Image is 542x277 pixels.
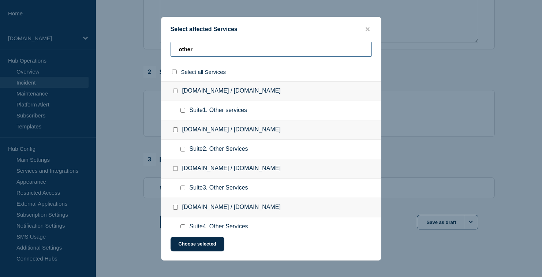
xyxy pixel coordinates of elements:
input: suite3.emarsys.net / login.emarsys.net checkbox [173,166,178,171]
input: Suite1. Other services checkbox [180,108,185,113]
div: [DOMAIN_NAME] / [DOMAIN_NAME] [161,120,381,140]
input: Suite2. Other Services checkbox [180,147,185,151]
input: suite2.emarsys.net / www1.emarsys.net checkbox [173,127,178,132]
div: [DOMAIN_NAME] / [DOMAIN_NAME] [161,198,381,217]
button: close button [363,26,372,33]
input: Suite3. Other Services checkbox [180,186,185,190]
div: [DOMAIN_NAME] / [DOMAIN_NAME] [161,159,381,179]
input: Suite4. Other Services checkbox [180,224,185,229]
div: Select affected Services [161,26,381,33]
span: Suite2. Other Services [190,146,248,153]
input: suite1.emarsys.net / www.emarsys.net checkbox [173,89,178,93]
span: Suite4. Other Services [190,223,248,231]
button: Choose selected [171,237,224,251]
input: Search [171,42,372,57]
input: suite4.emarsys.net / suite.emarsys.net checkbox [173,205,178,210]
span: Select all Services [181,69,226,75]
input: select all checkbox [172,70,177,74]
div: [DOMAIN_NAME] / [DOMAIN_NAME] [161,81,381,101]
span: Suite3. Other Services [190,184,248,192]
span: Suite1. Other services [190,107,247,114]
